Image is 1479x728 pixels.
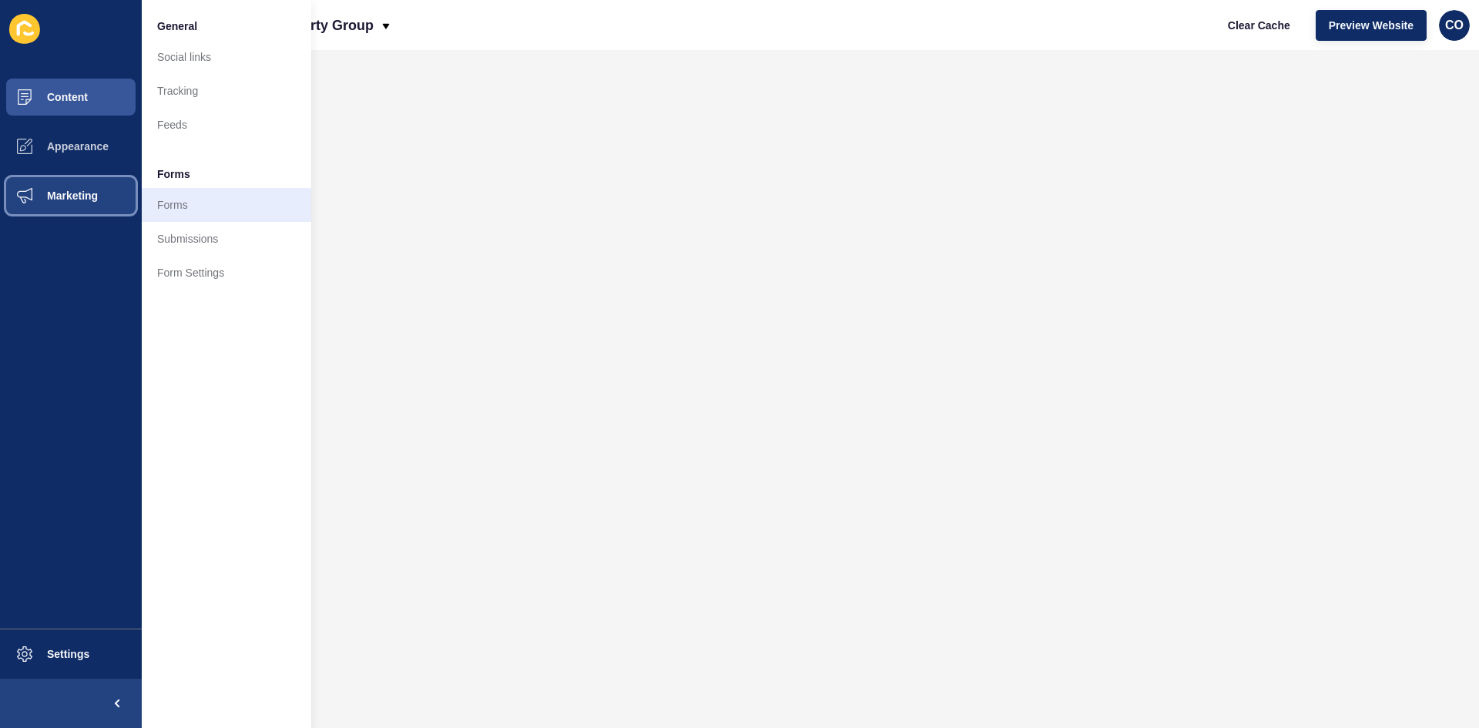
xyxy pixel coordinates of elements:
[157,166,190,182] span: Forms
[142,108,311,142] a: Feeds
[1316,10,1427,41] button: Preview Website
[142,222,311,256] a: Submissions
[157,18,197,34] span: General
[1329,18,1414,33] span: Preview Website
[142,74,311,108] a: Tracking
[142,256,311,290] a: Form Settings
[1215,10,1303,41] button: Clear Cache
[142,40,311,74] a: Social links
[1445,18,1464,33] span: CO
[1228,18,1290,33] span: Clear Cache
[142,188,311,222] a: Forms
